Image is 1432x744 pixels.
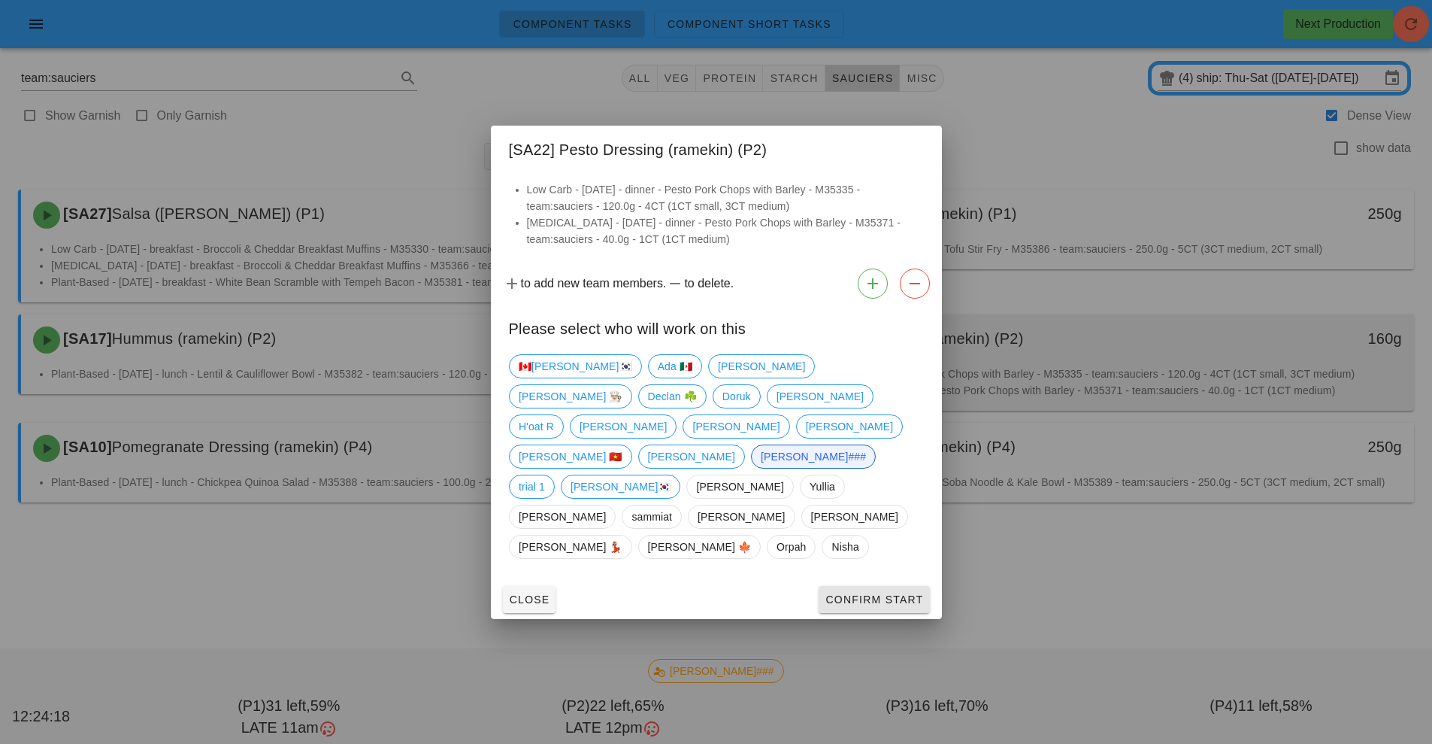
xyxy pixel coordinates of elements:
span: Declan ☘️ [647,385,696,408]
span: H'oat R [519,415,554,438]
span: [PERSON_NAME] [698,506,785,528]
span: Close [509,594,550,606]
span: Confirm Start [825,594,923,606]
span: [PERSON_NAME] [810,506,898,528]
span: [PERSON_NAME] 🇻🇳 [519,445,622,468]
span: Ada 🇲🇽 [657,355,692,378]
span: [PERSON_NAME]🇰🇷 [570,475,671,498]
span: 🇨🇦[PERSON_NAME]🇰🇷 [519,355,632,378]
span: [PERSON_NAME] [717,355,804,378]
span: [PERSON_NAME] 💃🏽 [519,536,622,558]
span: [PERSON_NAME] [692,415,780,438]
span: sammiat [631,506,672,528]
div: to add new team members. to delete. [491,263,942,305]
span: [PERSON_NAME] [696,475,783,498]
div: [SA22] Pesto Dressing (ramekin) (P2) [491,126,942,169]
span: [PERSON_NAME] 👨🏼‍🍳 [519,385,622,408]
span: [PERSON_NAME] [776,385,863,408]
span: [PERSON_NAME] [519,506,606,528]
span: Orpah [777,536,806,558]
li: [MEDICAL_DATA] - [DATE] - dinner - Pesto Pork Chops with Barley - M35371 - team:sauciers - 40.0g ... [527,214,924,247]
span: [PERSON_NAME] 🍁 [647,536,751,558]
span: Doruk [722,385,750,408]
span: Yullia [809,475,834,498]
span: [PERSON_NAME] [579,415,666,438]
li: Low Carb - [DATE] - dinner - Pesto Pork Chops with Barley - M35335 - team:sauciers - 120.0g - 4CT... [527,181,924,214]
span: [PERSON_NAME] [805,415,892,438]
button: Close [503,586,556,613]
span: [PERSON_NAME] [647,445,734,468]
span: trial 1 [519,475,545,498]
button: Confirm Start [819,586,929,613]
span: [PERSON_NAME]### [760,445,865,468]
div: Please select who will work on this [491,305,942,348]
span: Nisha [831,536,858,558]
